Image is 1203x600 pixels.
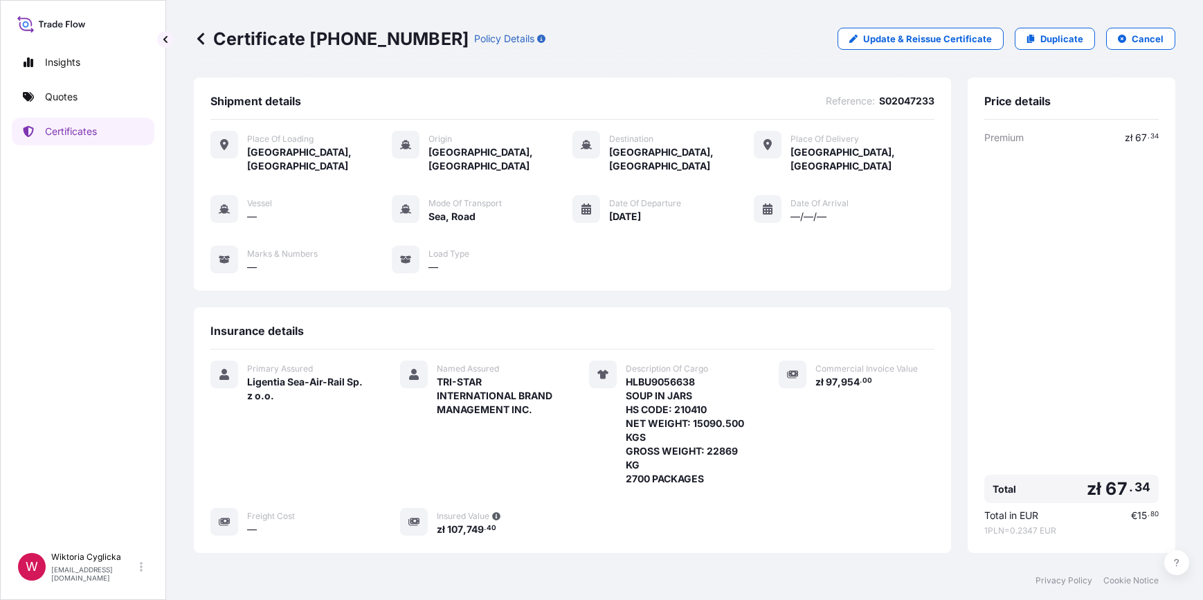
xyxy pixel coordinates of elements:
[1087,480,1101,498] span: zł
[51,552,137,563] p: Wiktoria Cyglicka
[437,363,499,374] span: Named Assured
[826,94,875,108] span: Reference :
[841,377,860,387] span: 954
[609,210,641,224] span: [DATE]
[626,375,745,486] span: HLBU9056638 SOUP IN JARS HS CODE: 210410 NET WEIGHT: 15090.500 KGS GROSS WEIGHT: 22869 KG 2700 PA...
[428,145,573,173] span: [GEOGRAPHIC_DATA], [GEOGRAPHIC_DATA]
[26,560,38,574] span: W
[862,379,872,383] span: 00
[45,90,78,104] p: Quotes
[247,260,257,274] span: —
[428,198,502,209] span: Mode of Transport
[984,525,1159,536] span: 1 PLN = 0.2347 EUR
[247,511,295,522] span: Freight Cost
[428,248,469,260] span: Load Type
[45,125,97,138] p: Certificates
[210,94,301,108] span: Shipment details
[437,375,557,417] span: TRI-STAR INTERNATIONAL BRAND MANAGEMENT INC.
[1134,483,1150,491] span: 34
[1035,575,1092,586] a: Privacy Policy
[247,363,313,374] span: Primary Assured
[437,511,489,522] span: Insured Value
[815,377,824,387] span: zł
[51,565,137,582] p: [EMAIL_ADDRESS][DOMAIN_NAME]
[247,145,392,173] span: [GEOGRAPHIC_DATA], [GEOGRAPHIC_DATA]
[1148,512,1150,517] span: .
[984,509,1038,522] span: Total in EUR
[467,525,484,534] span: 749
[247,210,257,224] span: —
[247,198,272,209] span: Vessel
[993,482,1016,496] span: Total
[484,526,486,531] span: .
[860,379,862,383] span: .
[1129,483,1133,491] span: .
[1040,32,1083,46] p: Duplicate
[487,526,496,531] span: 40
[474,32,534,46] p: Policy Details
[247,375,367,403] span: Ligentia Sea-Air-Rail Sp. z o.o.
[428,210,476,224] span: Sea, Road
[428,134,452,145] span: Origin
[12,83,154,111] a: Quotes
[1135,133,1147,143] span: 67
[1150,512,1159,517] span: 80
[1103,575,1159,586] a: Cookie Notice
[247,134,314,145] span: Place of Loading
[790,134,859,145] span: Place of Delivery
[609,145,754,173] span: [GEOGRAPHIC_DATA], [GEOGRAPHIC_DATA]
[428,260,438,274] span: —
[626,363,708,374] span: Description Of Cargo
[790,210,826,224] span: —/—/—
[609,198,681,209] span: Date of Departure
[1131,511,1137,520] span: €
[12,118,154,145] a: Certificates
[1150,134,1159,139] span: 34
[879,94,934,108] span: S02047233
[1106,28,1175,50] button: Cancel
[247,522,257,536] span: —
[1132,32,1164,46] p: Cancel
[437,525,445,534] span: zł
[1015,28,1095,50] a: Duplicate
[790,198,849,209] span: Date of Arrival
[210,324,304,338] span: Insurance details
[838,377,841,387] span: ,
[790,145,935,173] span: [GEOGRAPHIC_DATA], [GEOGRAPHIC_DATA]
[815,363,918,374] span: Commercial Invoice Value
[1148,134,1150,139] span: .
[247,248,318,260] span: Marks & Numbers
[194,28,469,50] p: Certificate [PHONE_NUMBER]
[984,94,1051,108] span: Price details
[45,55,80,69] p: Insights
[447,525,463,534] span: 107
[826,377,838,387] span: 97
[1125,133,1132,143] span: zł
[463,525,467,534] span: ,
[984,131,1024,145] span: Premium
[1137,511,1147,520] span: 15
[838,28,1004,50] a: Update & Reissue Certificate
[12,48,154,76] a: Insights
[1105,480,1127,498] span: 67
[863,32,992,46] p: Update & Reissue Certificate
[609,134,653,145] span: Destination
